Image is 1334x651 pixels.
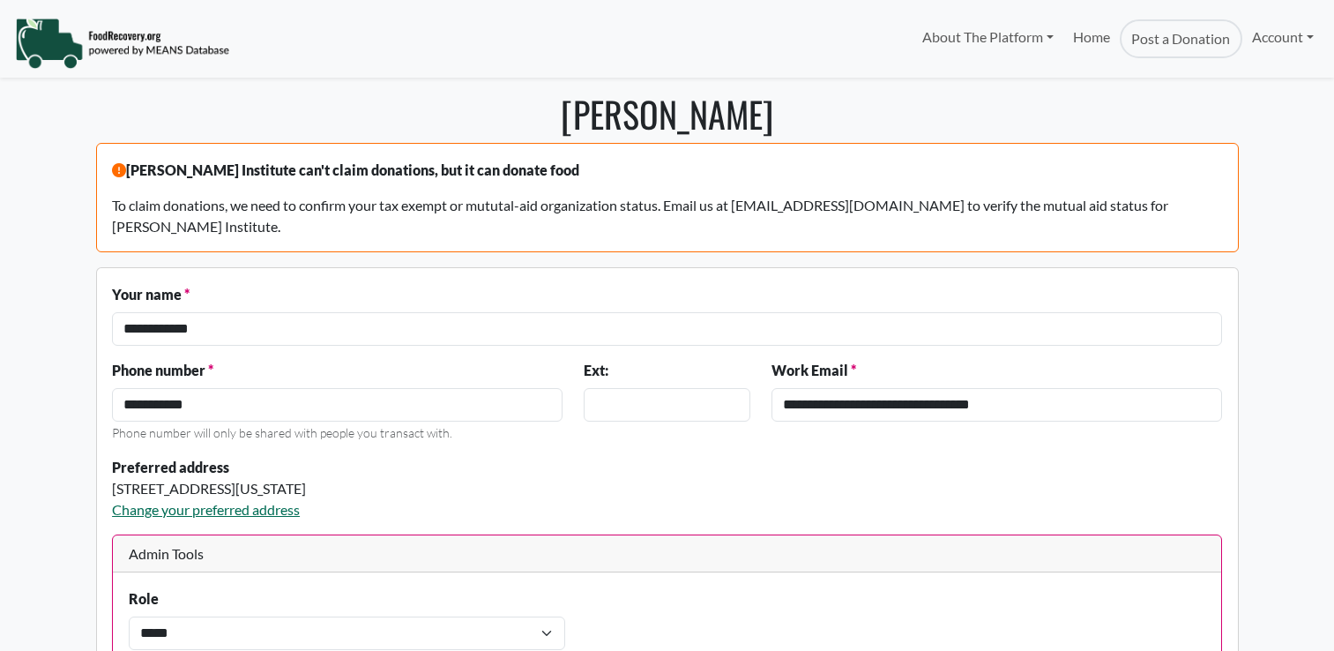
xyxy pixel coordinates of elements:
h1: [PERSON_NAME] [96,93,1239,135]
div: Admin Tools [113,535,1221,573]
label: Role [129,588,159,610]
a: About The Platform [912,19,1062,55]
label: Work Email [771,360,856,381]
strong: Preferred address [112,459,229,475]
small: Phone number will only be shared with people you transact with. [112,425,452,440]
img: NavigationLogo_FoodRecovery-91c16205cd0af1ed486a0f1a7774a6544ea792ac00100771e7dd3ec7c0e58e41.png [15,17,229,70]
label: Ext: [584,360,608,381]
label: Phone number [112,360,213,381]
div: [STREET_ADDRESS][US_STATE] [112,478,750,499]
p: [PERSON_NAME] Institute can't claim donations, but it can donate food [112,160,1222,181]
p: To claim donations, we need to confirm your tax exempt or mututal-aid organization status. Email ... [112,195,1222,237]
a: Home [1063,19,1120,58]
a: Account [1242,19,1323,55]
a: Post a Donation [1120,19,1241,58]
a: Change your preferred address [112,501,300,518]
label: Your name [112,284,190,305]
